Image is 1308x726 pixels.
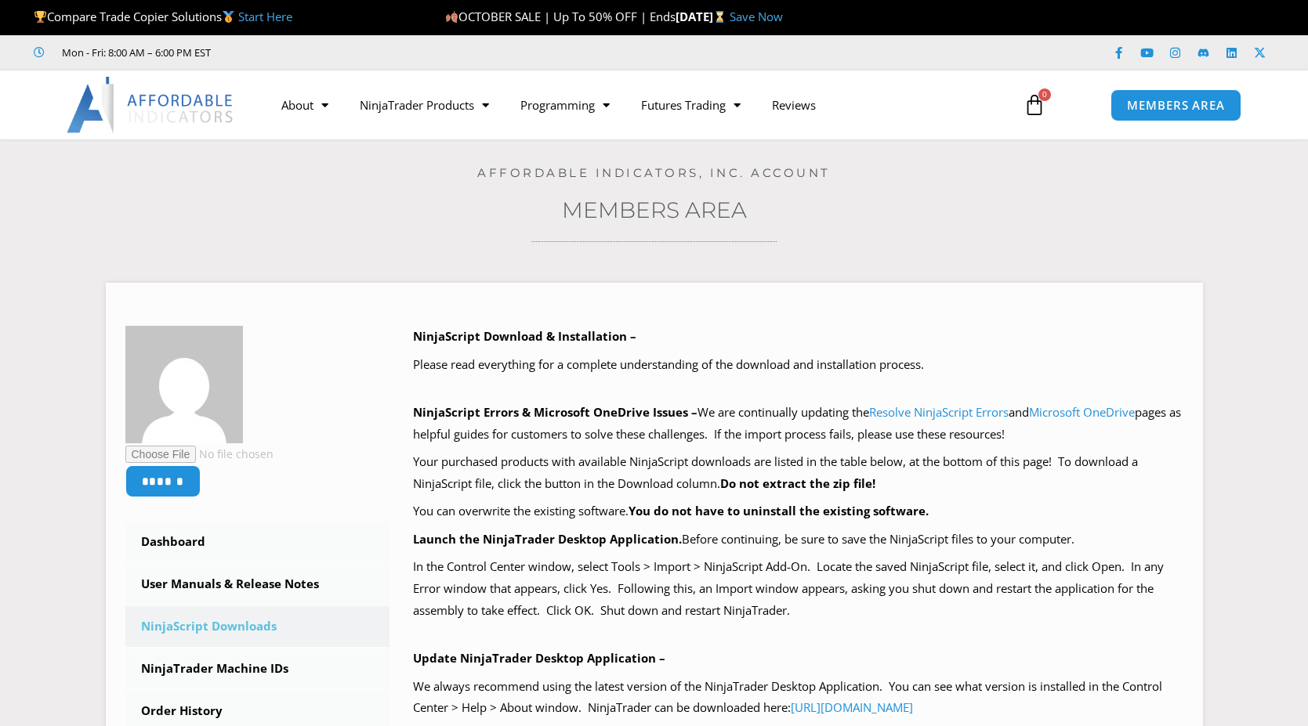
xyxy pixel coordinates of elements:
a: Members Area [562,197,747,223]
nav: Menu [266,87,1005,123]
p: Please read everything for a complete understanding of the download and installation process. [413,354,1183,376]
a: Microsoft OneDrive [1029,404,1135,420]
b: Launch the NinjaTrader Desktop Application. [413,531,682,547]
img: LogoAI | Affordable Indicators – NinjaTrader [67,77,235,133]
b: Update NinjaTrader Desktop Application – [413,650,665,666]
img: 🍂 [446,11,458,23]
img: ⌛ [714,11,726,23]
a: Affordable Indicators, Inc. Account [477,165,831,180]
b: You do not have to uninstall the existing software. [629,503,929,518]
iframe: Customer reviews powered by Trustpilot [233,45,468,60]
img: 🥇 [223,11,234,23]
a: Save Now [730,9,783,24]
a: Futures Trading [625,87,756,123]
span: 0 [1038,88,1051,101]
a: Reviews [756,87,832,123]
a: NinjaTrader Products [344,87,505,123]
p: We always recommend using the latest version of the NinjaTrader Desktop Application. You can see ... [413,676,1183,720]
a: User Manuals & Release Notes [125,564,390,605]
img: a0f67727b366e633933dea2cdfd7ec27b3e0c0114f8a5e34d30529cb1b5995cb [125,326,243,443]
a: [URL][DOMAIN_NAME] [791,699,913,715]
b: NinjaScript Download & Installation – [413,328,636,344]
b: Do not extract the zip file! [720,475,875,491]
a: NinjaTrader Machine IDs [125,648,390,689]
p: Before continuing, be sure to save the NinjaScript files to your computer. [413,529,1183,551]
span: Compare Trade Copier Solutions [34,9,292,24]
a: Start Here [238,9,292,24]
a: Programming [505,87,625,123]
a: Dashboard [125,522,390,562]
p: In the Control Center window, select Tools > Import > NinjaScript Add-On. Locate the saved NinjaS... [413,556,1183,622]
span: MEMBERS AREA [1127,99,1225,111]
a: 0 [1000,82,1069,128]
strong: [DATE] [676,9,730,24]
p: Your purchased products with available NinjaScript downloads are listed in the table below, at th... [413,451,1183,495]
a: About [266,87,344,123]
a: MEMBERS AREA [1111,89,1241,121]
img: 🏆 [34,11,46,23]
span: Mon - Fri: 8:00 AM – 6:00 PM EST [58,43,211,62]
p: We are continually updating the and pages as helpful guides for customers to solve these challeng... [413,402,1183,446]
span: OCTOBER SALE | Up To 50% OFF | Ends [444,9,675,24]
a: NinjaScript Downloads [125,606,390,647]
a: Resolve NinjaScript Errors [869,404,1009,420]
b: NinjaScript Errors & Microsoft OneDrive Issues – [413,404,697,420]
p: You can overwrite the existing software. [413,500,1183,522]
